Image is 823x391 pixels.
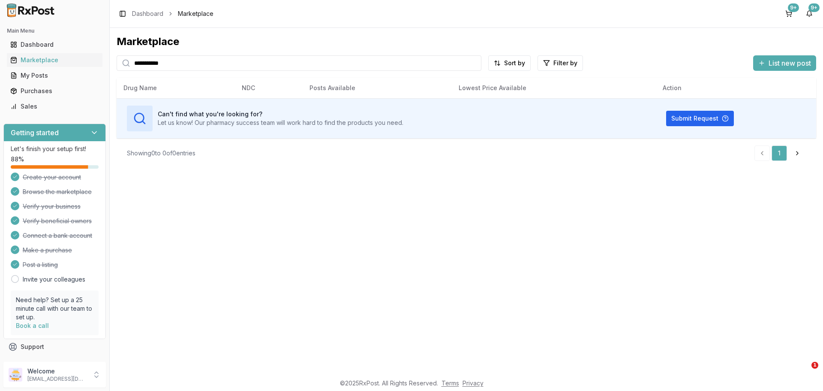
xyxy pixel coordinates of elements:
[794,362,814,382] iframe: Intercom live chat
[811,362,818,369] span: 1
[802,7,816,21] button: 9+
[3,3,58,17] img: RxPost Logo
[442,379,459,387] a: Terms
[23,231,92,240] span: Connect a bank account
[158,118,403,127] p: Let us know! Our pharmacy success team will work hard to find the products you need.
[23,173,81,182] span: Create your account
[23,188,92,196] span: Browse the marketplace
[7,27,102,34] h2: Main Menu
[504,59,525,67] span: Sort by
[769,58,811,68] span: List new post
[7,83,102,99] a: Purchases
[788,3,799,12] div: 9+
[754,145,806,161] nav: pagination
[178,9,213,18] span: Marketplace
[772,145,787,161] a: 1
[127,149,195,158] div: Showing 0 to 0 of 0 entries
[23,275,85,284] a: Invite your colleagues
[158,110,403,118] h3: Can't find what you're looking for?
[10,87,99,95] div: Purchases
[23,202,81,211] span: Verify your business
[488,55,531,71] button: Sort by
[553,59,577,67] span: Filter by
[3,69,106,82] button: My Posts
[11,145,99,153] p: Let's finish your setup first!
[23,217,92,225] span: Verify beneficial owners
[11,127,59,138] h3: Getting started
[132,9,213,18] nav: breadcrumb
[23,261,58,269] span: Post a listing
[808,3,820,12] div: 9+
[3,84,106,98] button: Purchases
[27,376,87,382] p: [EMAIL_ADDRESS][DOMAIN_NAME]
[3,38,106,52] button: Dashboard
[10,40,99,49] div: Dashboard
[452,78,656,98] th: Lowest Price Available
[10,56,99,64] div: Marketplace
[10,71,99,80] div: My Posts
[463,379,484,387] a: Privacy
[132,9,163,18] a: Dashboard
[23,246,72,255] span: Make a purchase
[10,102,99,111] div: Sales
[117,35,816,48] div: Marketplace
[7,68,102,83] a: My Posts
[3,339,106,355] button: Support
[16,296,93,321] p: Need help? Set up a 25 minute call with our team to set up.
[789,145,806,161] a: Go to next page
[656,78,816,98] th: Action
[9,368,22,382] img: User avatar
[538,55,583,71] button: Filter by
[235,78,303,98] th: NDC
[27,367,87,376] p: Welcome
[11,155,24,164] span: 88 %
[21,358,50,367] span: Feedback
[7,37,102,52] a: Dashboard
[16,322,49,329] a: Book a call
[753,55,816,71] button: List new post
[3,100,106,113] button: Sales
[666,111,734,126] button: Submit Request
[753,60,816,68] a: List new post
[7,99,102,114] a: Sales
[7,52,102,68] a: Marketplace
[3,53,106,67] button: Marketplace
[782,7,796,21] button: 9+
[3,355,106,370] button: Feedback
[117,78,235,98] th: Drug Name
[303,78,452,98] th: Posts Available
